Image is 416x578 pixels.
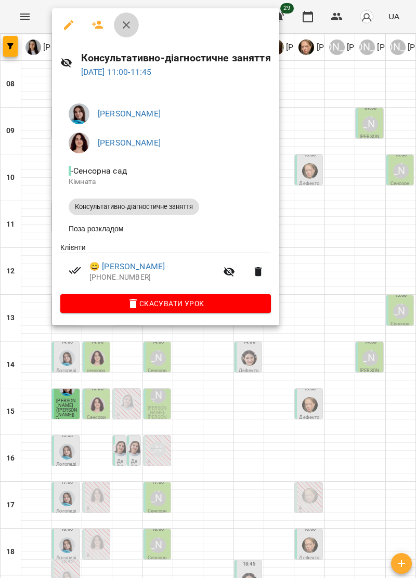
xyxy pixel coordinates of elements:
h6: Консультативно-діагностичне заняття [81,50,271,66]
img: 170a41ecacc6101aff12a142c38b6f34.jpeg [69,133,89,153]
a: [DATE] 11:00-11:45 [81,67,152,77]
p: [PHONE_NUMBER] [89,272,217,283]
span: Консультативно-діагностичне заняття [69,202,199,212]
ul: Клієнти [60,242,271,294]
img: ac13546bcfa422976f5a837226a06845.jpeg [69,103,89,124]
a: [PERSON_NAME] [98,138,161,148]
span: Скасувати Урок [69,297,263,310]
a: 😀 [PERSON_NAME] [89,260,165,273]
span: - Сенсорна сад [69,166,129,176]
p: Кімната [69,177,263,187]
button: Скасувати Урок [60,294,271,313]
a: [PERSON_NAME] [98,109,161,119]
li: Поза розкладом [60,219,271,238]
svg: Візит сплачено [69,264,81,277]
